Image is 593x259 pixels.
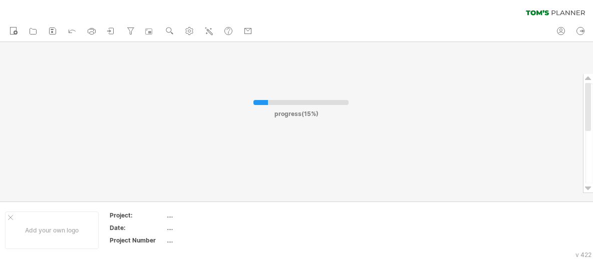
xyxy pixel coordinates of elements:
div: .... [167,236,251,244]
div: v 422 [575,251,591,258]
div: .... [167,223,251,232]
div: Date: [110,223,165,232]
div: Add your own logo [5,211,99,249]
div: Project: [110,211,165,219]
div: progress(15%) [213,105,380,117]
div: Project Number [110,236,165,244]
div: .... [167,211,251,219]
